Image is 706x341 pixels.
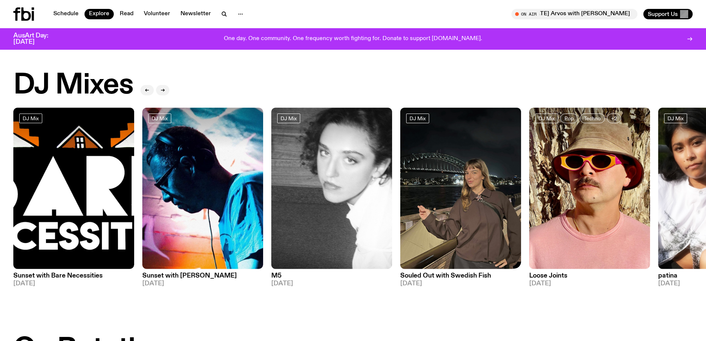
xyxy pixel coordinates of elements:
[400,269,521,287] a: Souled Out with Swedish Fish[DATE]
[271,281,392,287] span: [DATE]
[277,114,300,123] a: DJ Mix
[643,9,693,19] button: Support Us
[271,273,392,279] h3: M5
[13,281,134,287] span: [DATE]
[84,9,114,19] a: Explore
[511,9,637,19] button: On Air[DATE] Arvos with [PERSON_NAME] / [PERSON_NAME] interview with [PERSON_NAME]
[664,114,687,123] a: DJ Mix
[13,33,61,45] h3: AusArt Day: [DATE]
[410,115,426,121] span: DJ Mix
[667,115,684,121] span: DJ Mix
[13,71,133,99] h2: DJ Mixes
[13,108,134,269] img: Bare Necessities
[152,115,168,121] span: DJ Mix
[49,9,83,19] a: Schedule
[19,114,42,123] a: DJ Mix
[580,114,605,123] a: Techno
[142,281,263,287] span: [DATE]
[176,9,215,19] a: Newsletter
[148,114,171,123] a: DJ Mix
[529,281,650,287] span: [DATE]
[400,108,521,269] img: Izzy Page stands above looking down at Opera Bar. She poses in front of the Harbour Bridge in the...
[271,269,392,287] a: M5[DATE]
[224,36,482,42] p: One day. One community. One frequency worth fighting for. Donate to support [DOMAIN_NAME].
[560,114,578,123] a: Pop
[142,269,263,287] a: Sunset with [PERSON_NAME][DATE]
[648,11,678,17] span: Support Us
[142,273,263,279] h3: Sunset with [PERSON_NAME]
[607,114,621,123] button: +2
[529,273,650,279] h3: Loose Joints
[13,273,134,279] h3: Sunset with Bare Necessities
[115,9,138,19] a: Read
[271,108,392,269] img: A black and white photo of Lilly wearing a white blouse and looking up at the camera.
[564,115,574,121] span: Pop
[535,114,558,123] a: DJ Mix
[529,269,650,287] a: Loose Joints[DATE]
[406,114,429,123] a: DJ Mix
[529,108,650,269] img: Tyson stands in front of a paperbark tree wearing orange sunglasses, a suede bucket hat and a pin...
[142,108,263,269] img: Simon Caldwell stands side on, looking downwards. He has headphones on. Behind him is a brightly ...
[611,115,617,121] span: +2
[400,281,521,287] span: [DATE]
[23,115,39,121] span: DJ Mix
[281,115,297,121] span: DJ Mix
[584,115,601,121] span: Techno
[139,9,175,19] a: Volunteer
[538,115,555,121] span: DJ Mix
[400,273,521,279] h3: Souled Out with Swedish Fish
[13,269,134,287] a: Sunset with Bare Necessities[DATE]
